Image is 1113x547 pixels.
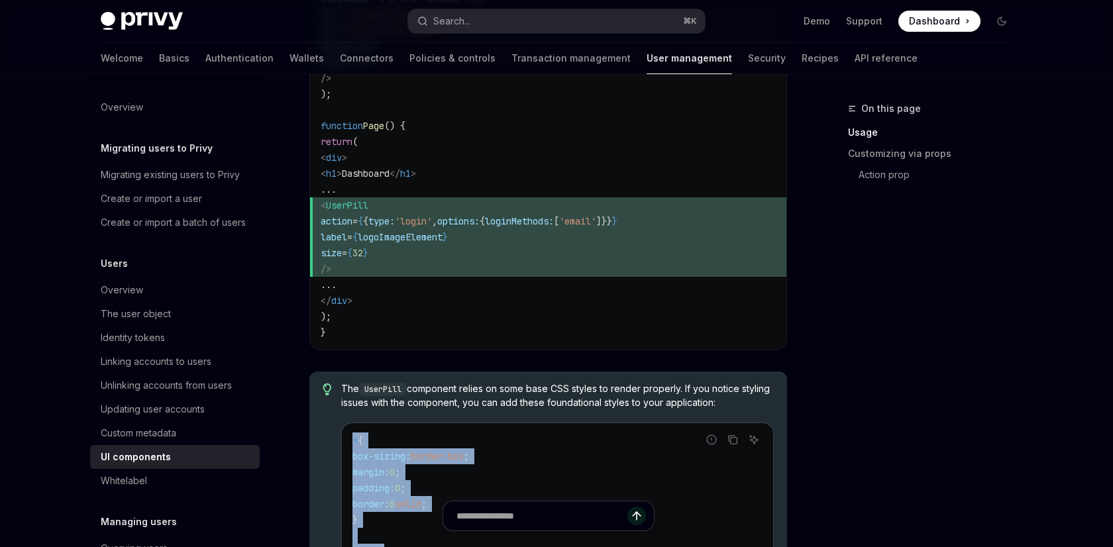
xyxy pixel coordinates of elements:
[352,231,358,243] span: {
[848,122,1023,143] a: Usage
[290,42,324,74] a: Wallets
[321,88,331,100] span: );
[101,514,177,530] h5: Managing users
[368,215,395,227] span: type:
[101,401,205,417] div: Updating user accounts
[511,42,631,74] a: Transaction management
[848,143,1023,164] a: Customizing via props
[321,231,347,243] span: label
[90,421,260,445] a: Custom metadata
[802,42,839,74] a: Recipes
[612,215,617,227] span: }
[341,382,774,409] span: The component relies on some base CSS styles to render properly. If you notice styling issues wit...
[101,377,232,393] div: Unlinking accounts from users
[90,469,260,493] a: Whitelabel
[101,473,147,489] div: Whitelabel
[323,383,332,395] svg: Tip
[352,482,390,494] span: padding
[205,42,274,74] a: Authentication
[647,42,732,74] a: User management
[101,282,143,298] div: Overview
[408,9,705,33] button: Open search
[456,501,627,530] input: Ask a question...
[352,247,363,259] span: 32
[352,136,358,148] span: (
[101,449,171,465] div: UI components
[400,168,411,179] span: h1
[395,466,400,478] span: ;
[855,42,918,74] a: API reference
[804,15,830,28] a: Demo
[101,306,171,322] div: The user object
[991,11,1012,32] button: Toggle dark mode
[342,168,390,179] span: Dashboard
[101,167,240,183] div: Migrating existing users to Privy
[90,397,260,421] a: Updating user accounts
[101,191,202,207] div: Create or import a user
[321,311,331,323] span: );
[848,164,1023,185] a: Action prop
[159,42,189,74] a: Basics
[342,152,347,164] span: >
[554,215,559,227] span: [
[363,247,368,259] span: }
[433,13,470,29] div: Search...
[400,482,405,494] span: ;
[748,42,786,74] a: Security
[340,42,394,74] a: Connectors
[559,215,596,227] span: 'email'
[464,450,469,462] span: ;
[90,350,260,373] a: Linking accounts to users
[101,12,183,30] img: dark logo
[326,168,337,179] span: h1
[409,42,496,74] a: Policies & controls
[90,278,260,302] a: Overview
[321,199,326,211] span: <
[90,445,260,469] a: UI components
[363,215,368,227] span: {
[321,247,342,259] span: size
[90,187,260,211] a: Create or import a user
[352,215,358,227] span: =
[745,431,763,448] button: Ask AI
[90,95,260,119] a: Overview
[321,263,331,275] span: />
[390,168,400,179] span: </
[395,482,400,494] span: 0
[101,42,143,74] a: Welcome
[321,120,363,132] span: function
[485,215,554,227] span: loginMethods:
[390,482,395,494] span: :
[596,215,612,227] span: ]}}
[898,11,980,32] a: Dashboard
[384,466,390,478] span: :
[363,120,384,132] span: Page
[321,326,326,338] span: }
[358,231,443,243] span: logoImageElement
[395,215,432,227] span: 'login'
[331,295,347,307] span: div
[384,120,405,132] span: () {
[321,136,352,148] span: return
[321,279,337,291] span: ...
[101,140,213,156] h5: Migrating users to Privy
[90,373,260,397] a: Unlinking accounts from users
[627,507,646,525] button: Send message
[101,354,211,370] div: Linking accounts to users
[321,183,337,195] span: ...
[337,168,342,179] span: >
[724,431,741,448] button: Copy the contents from the code block
[358,215,363,227] span: {
[342,247,347,259] span: =
[432,215,437,227] span: ,
[321,72,331,84] span: />
[101,330,165,346] div: Identity tokens
[101,99,143,115] div: Overview
[321,215,352,227] span: action
[90,302,260,326] a: The user object
[846,15,882,28] a: Support
[101,425,176,441] div: Custom metadata
[861,101,921,117] span: On this page
[703,431,720,448] button: Report incorrect code
[321,168,326,179] span: <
